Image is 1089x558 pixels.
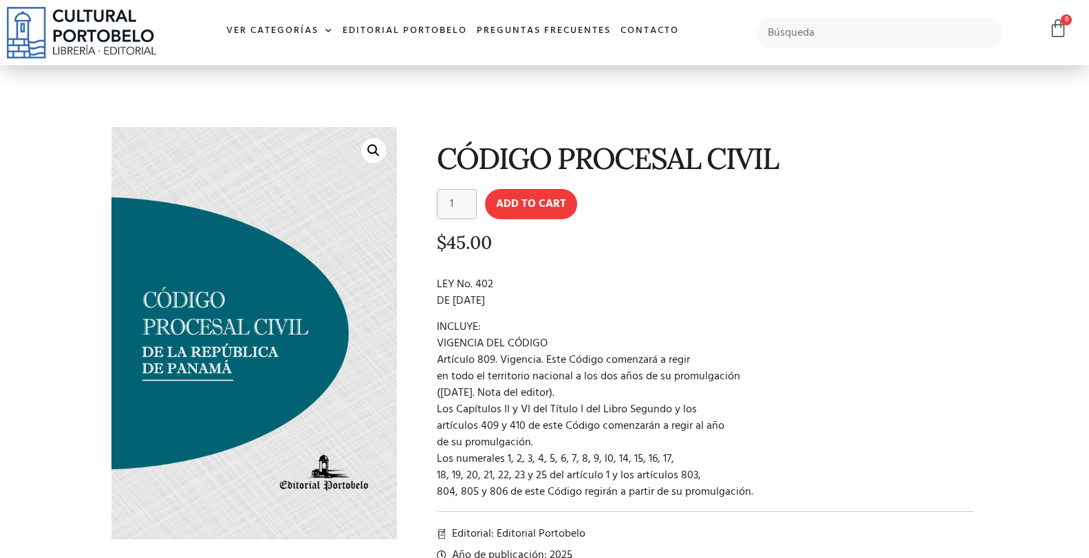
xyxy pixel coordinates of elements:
[338,16,472,46] a: Editorial Portobelo
[437,231,446,254] span: $
[437,319,974,500] p: INCLUYE: VIGENCIA DEL CÓDIGO Artículo 809. Vigencia. Este Código comenzará a regir en todo el ter...
[437,231,492,254] bdi: 45.00
[437,189,477,219] input: Product quantity
[616,16,684,46] a: Contacto
[437,142,974,175] h1: CÓDIGO PROCESAL CIVIL
[1061,14,1072,25] span: 0
[437,276,974,309] p: LEY No. 402 DE [DATE]
[485,189,577,219] button: Add to cart
[361,138,386,163] a: 🔍
[756,19,1002,47] input: Búsqueda
[222,16,338,46] a: Ver Categorías
[449,526,585,542] span: Editorial: Editorial Portobelo
[1048,19,1068,38] a: 0
[472,16,616,46] a: Preguntas frecuentes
